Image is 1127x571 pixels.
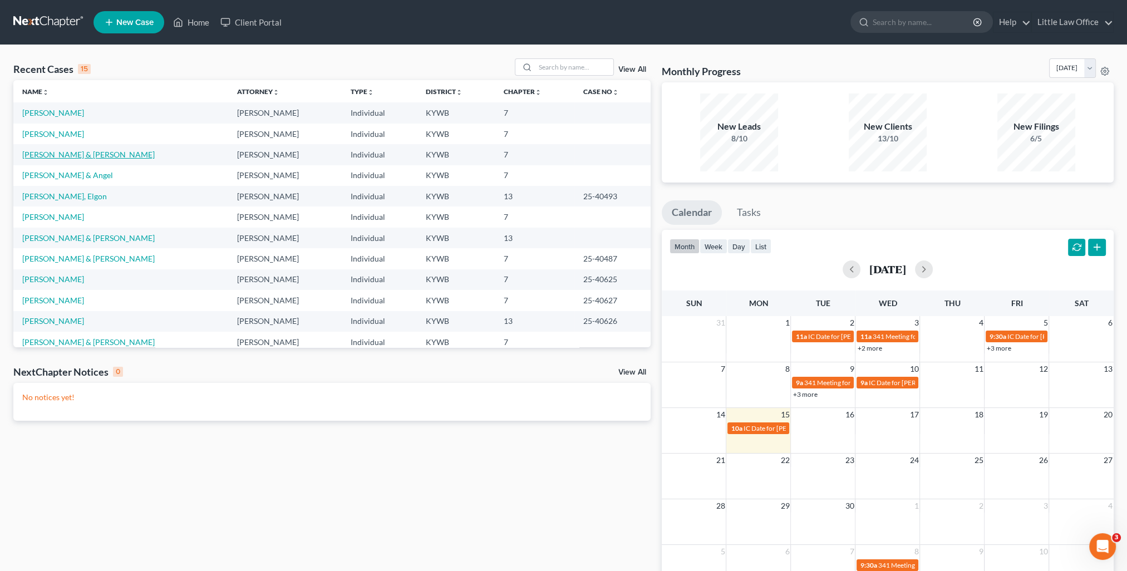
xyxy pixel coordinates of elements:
[228,165,342,186] td: [PERSON_NAME]
[417,311,495,332] td: KYWB
[1042,499,1049,513] span: 3
[1107,499,1114,513] span: 4
[743,424,828,432] span: IC Date for [PERSON_NAME]
[228,269,342,290] td: [PERSON_NAME]
[908,454,919,467] span: 24
[848,362,855,376] span: 9
[22,212,84,221] a: [PERSON_NAME]
[715,316,726,329] span: 31
[1103,408,1114,421] span: 20
[913,545,919,558] span: 8
[495,144,574,165] td: 7
[997,120,1075,133] div: New Filings
[1037,454,1049,467] span: 26
[13,365,123,378] div: NextChapter Notices
[228,144,342,165] td: [PERSON_NAME]
[973,454,984,467] span: 25
[795,332,806,341] span: 11a
[228,228,342,248] td: [PERSON_NAME]
[1103,454,1114,467] span: 27
[1107,316,1114,329] span: 6
[22,316,84,326] a: [PERSON_NAME]
[228,206,342,227] td: [PERSON_NAME]
[719,545,726,558] span: 5
[22,254,155,263] a: [PERSON_NAME] & [PERSON_NAME]
[986,344,1011,352] a: +3 more
[989,332,1006,341] span: 9:30a
[719,362,726,376] span: 7
[342,102,416,123] td: Individual
[22,129,84,139] a: [PERSON_NAME]
[873,12,975,32] input: Search by name...
[908,362,919,376] span: 10
[583,87,619,96] a: Case Nounfold_more
[1037,408,1049,421] span: 19
[215,12,287,32] a: Client Portal
[574,186,651,206] td: 25-40493
[731,424,742,432] span: 10a
[417,332,495,352] td: KYWB
[857,344,882,352] a: +2 more
[417,228,495,248] td: KYWB
[417,186,495,206] td: KYWB
[977,316,984,329] span: 4
[116,18,154,27] span: New Case
[22,108,84,117] a: [PERSON_NAME]
[495,269,574,290] td: 7
[456,89,462,96] i: unfold_more
[342,290,416,311] td: Individual
[342,186,416,206] td: Individual
[977,499,984,513] span: 2
[849,120,927,133] div: New Clients
[860,561,877,569] span: 9:30a
[749,298,768,308] span: Mon
[113,367,123,377] div: 0
[42,89,49,96] i: unfold_more
[228,332,342,352] td: [PERSON_NAME]
[913,316,919,329] span: 3
[495,228,574,248] td: 13
[808,332,893,341] span: IC Date for [PERSON_NAME]
[795,378,803,387] span: 9a
[973,362,984,376] span: 11
[342,269,416,290] td: Individual
[228,102,342,123] td: [PERSON_NAME]
[574,269,651,290] td: 25-40625
[342,311,416,332] td: Individual
[816,298,830,308] span: Tue
[495,290,574,311] td: 7
[417,144,495,165] td: KYWB
[997,133,1075,144] div: 6/5
[779,408,790,421] span: 15
[977,545,984,558] span: 9
[908,408,919,421] span: 17
[22,233,155,243] a: [PERSON_NAME] & [PERSON_NAME]
[913,499,919,513] span: 1
[22,150,155,159] a: [PERSON_NAME] & [PERSON_NAME]
[417,248,495,269] td: KYWB
[844,499,855,513] span: 30
[1089,533,1116,560] iframe: Intercom live chat
[13,62,91,76] div: Recent Cases
[228,248,342,269] td: [PERSON_NAME]
[1037,362,1049,376] span: 12
[22,170,113,180] a: [PERSON_NAME] & Angel
[849,133,927,144] div: 13/10
[228,124,342,144] td: [PERSON_NAME]
[535,89,542,96] i: unfold_more
[22,296,84,305] a: [PERSON_NAME]
[168,12,215,32] a: Home
[1032,12,1113,32] a: Little Law Office
[700,239,727,254] button: week
[872,332,972,341] span: 341 Meeting for [PERSON_NAME]
[784,362,790,376] span: 8
[715,454,726,467] span: 21
[868,378,953,387] span: IC Date for [PERSON_NAME]
[993,12,1031,32] a: Help
[700,120,778,133] div: New Leads
[22,87,49,96] a: Nameunfold_more
[417,206,495,227] td: KYWB
[662,65,741,78] h3: Monthly Progress
[878,561,978,569] span: 341 Meeting for [PERSON_NAME]
[574,311,651,332] td: 25-40626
